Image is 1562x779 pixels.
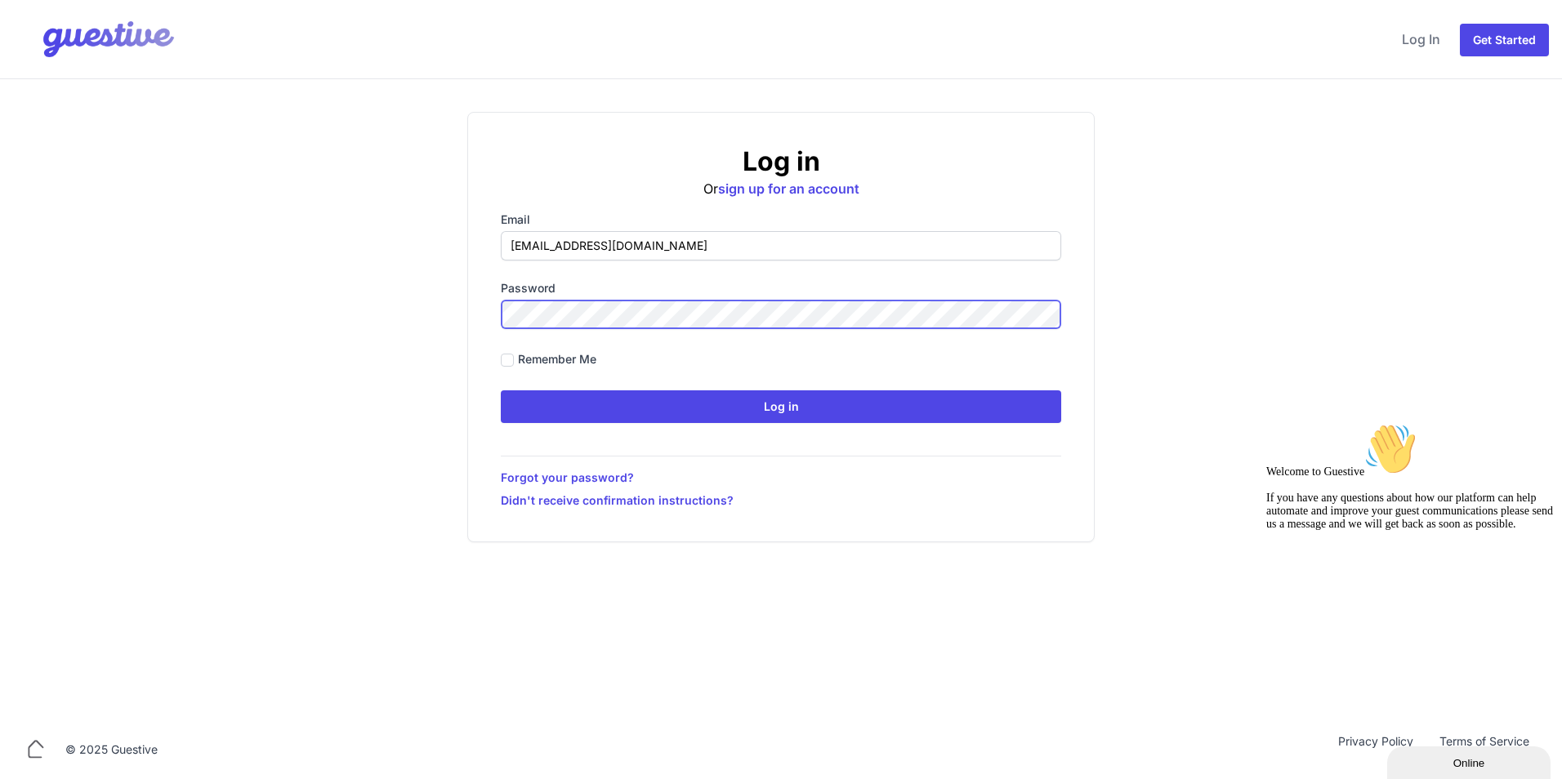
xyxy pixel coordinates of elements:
[1395,20,1447,59] a: Log In
[501,280,1061,296] label: Password
[7,7,301,114] div: Welcome to Guestive👋If you have any questions about how our platform can help automate and improv...
[501,231,1061,260] input: you@example.com
[13,7,178,72] img: Your Company
[7,49,293,114] span: Welcome to Guestive If you have any questions about how our platform can help automate and improv...
[65,741,158,758] div: © 2025 Guestive
[501,145,1061,178] h2: Log in
[1325,733,1426,766] a: Privacy Policy
[1460,24,1549,56] a: Get Started
[501,492,1061,509] a: Didn't receive confirmation instructions?
[501,145,1061,198] div: Or
[501,390,1061,423] input: Log in
[501,211,1061,228] label: Email
[105,7,157,59] img: :wave:
[518,351,596,367] label: Remember me
[501,470,1061,486] a: Forgot your password?
[718,180,859,197] a: sign up for an account
[1387,743,1554,779] iframe: chat widget
[1260,416,1554,738] iframe: chat widget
